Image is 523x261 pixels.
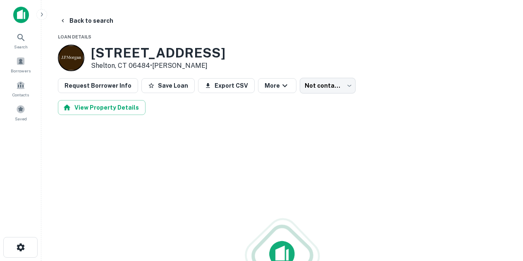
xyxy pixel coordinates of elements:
[152,62,208,69] a: [PERSON_NAME]
[141,78,195,93] button: Save Loan
[300,78,356,93] div: Not contacted
[2,29,39,52] a: Search
[14,43,28,50] span: Search
[258,78,296,93] button: More
[13,7,29,23] img: capitalize-icon.png
[15,115,27,122] span: Saved
[12,91,29,98] span: Contacts
[58,34,91,39] span: Loan Details
[91,45,225,61] h3: [STREET_ADDRESS]
[91,61,225,71] p: Shelton, CT 06484 •
[198,78,255,93] button: Export CSV
[56,13,117,28] button: Back to search
[2,101,39,124] a: Saved
[11,67,31,74] span: Borrowers
[58,78,138,93] button: Request Borrower Info
[58,100,146,115] button: View Property Details
[2,53,39,76] a: Borrowers
[2,77,39,100] a: Contacts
